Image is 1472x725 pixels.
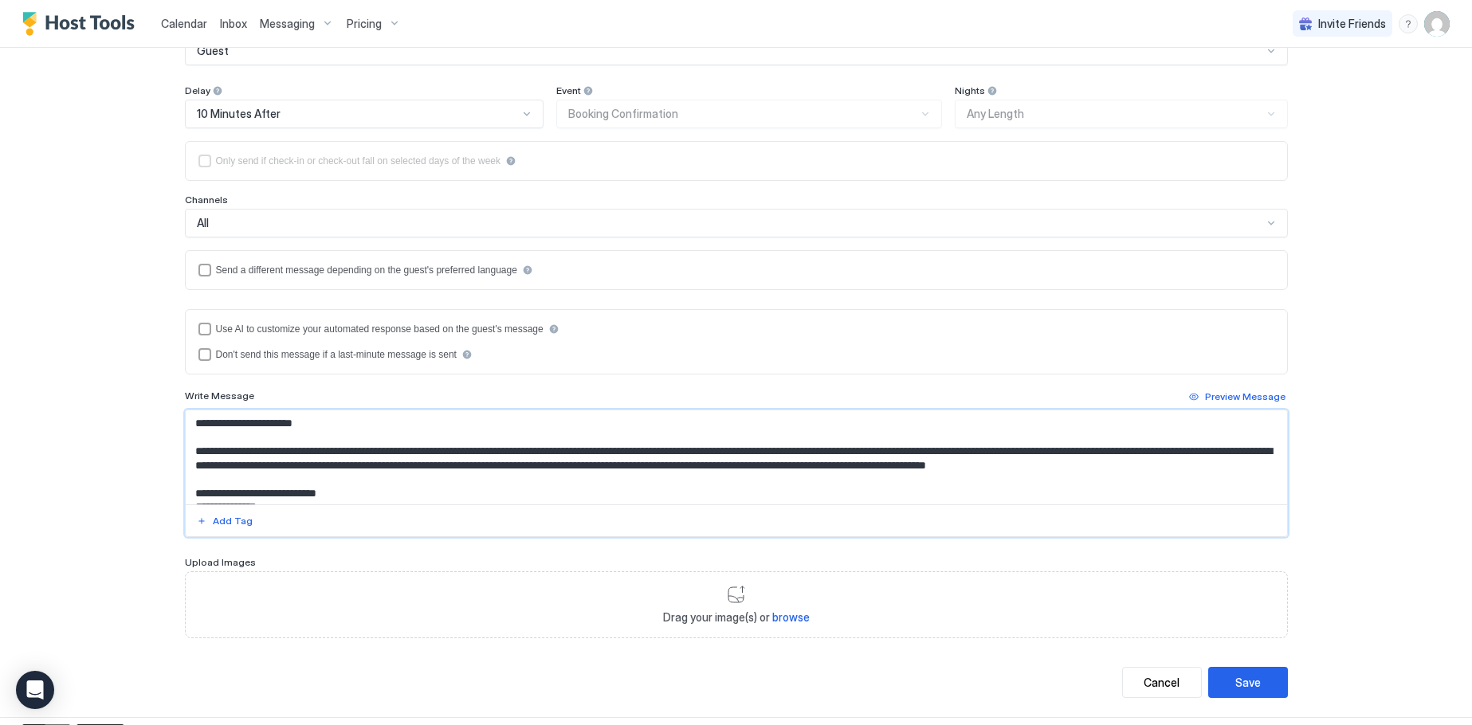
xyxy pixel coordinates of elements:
span: Delay [185,84,210,96]
span: Guest [197,44,229,58]
div: Add Tag [213,514,253,528]
div: disableIfLastMinute [198,348,1274,361]
div: Use AI to customize your automated response based on the guest's message [216,323,544,335]
div: User profile [1424,11,1450,37]
button: Save [1208,667,1288,698]
div: Send a different message depending on the guest's preferred language [216,265,517,276]
span: Drag your image(s) or [663,610,810,625]
div: menu [1399,14,1418,33]
div: isLimited [198,155,1274,167]
div: Open Intercom Messenger [16,671,54,709]
div: Preview Message [1205,390,1286,404]
span: Inbox [220,17,247,30]
span: Nights [955,84,985,96]
span: Write Message [185,390,254,402]
span: Upload Images [185,556,256,568]
a: Inbox [220,15,247,32]
span: Calendar [161,17,207,30]
textarea: Input Field [186,410,1287,504]
span: browse [772,610,810,624]
div: Cancel [1144,674,1180,691]
div: Don't send this message if a last-minute message is sent [216,349,457,360]
span: Messaging [260,17,315,31]
div: Save [1235,674,1261,691]
span: All [197,216,209,230]
span: 10 Minutes After [197,107,281,121]
span: Pricing [347,17,382,31]
button: Add Tag [194,511,255,531]
a: Calendar [161,15,207,32]
a: Host Tools Logo [22,12,142,36]
span: Channels [185,194,228,206]
div: useAI [198,323,1274,335]
div: languagesEnabled [198,264,1274,276]
button: Preview Message [1187,387,1288,406]
span: Event [556,84,581,96]
div: Only send if check-in or check-out fall on selected days of the week [216,155,501,167]
button: Cancel [1122,667,1202,698]
span: Invite Friends [1318,17,1386,31]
